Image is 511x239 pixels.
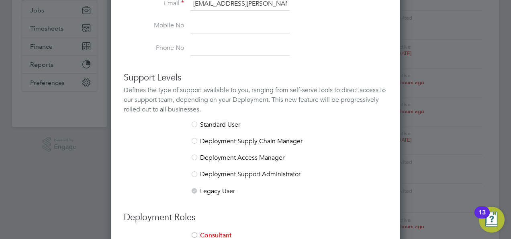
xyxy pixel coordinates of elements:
[478,212,486,223] div: 13
[124,21,184,30] label: Mobile No
[124,72,387,84] h3: Support Levels
[124,44,184,52] label: Phone No
[124,187,387,196] li: Legacy User
[124,154,387,170] li: Deployment Access Manager
[479,207,505,233] button: Open Resource Center, 13 new notifications
[124,121,387,137] li: Standard User
[124,137,387,154] li: Deployment Supply Chain Manager
[124,170,387,187] li: Deployment Support Administrator
[124,85,387,114] div: Defines the type of support available to you, ranging from self-serve tools to direct access to o...
[124,212,387,223] h3: Deployment Roles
